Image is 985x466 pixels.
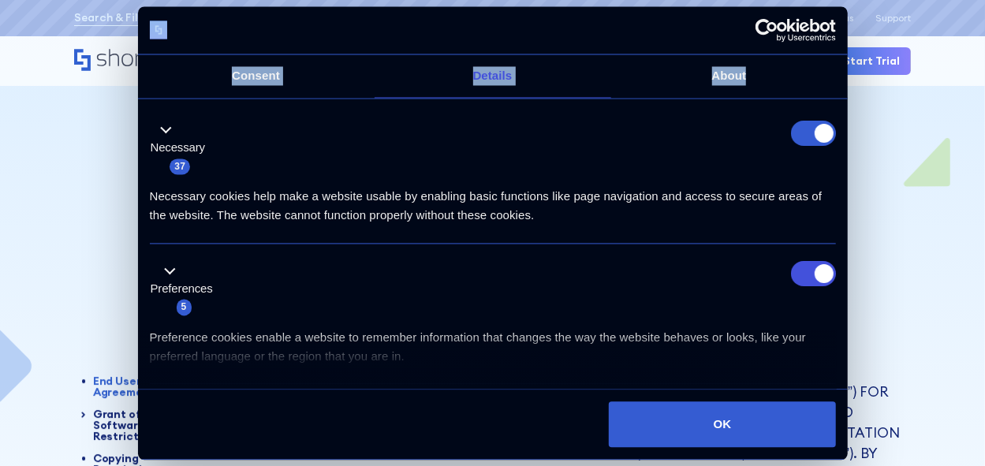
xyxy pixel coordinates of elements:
[698,18,836,42] a: Usercentrics Cookiebot - opens in a new window
[170,158,190,174] span: 37
[150,21,168,39] img: logo
[906,390,985,466] iframe: Chat Widget
[150,262,222,317] button: Preferences (5)
[375,54,611,98] a: Details
[177,300,192,315] span: 5
[150,316,836,366] div: Preference cookies enable a website to remember information that changes the way the website beha...
[150,176,836,226] div: Necessary cookies help make a website usable by enabling basic functions like page navigation and...
[74,49,203,73] a: Home
[138,54,375,98] a: Consent
[74,173,912,185] div: EULA
[611,54,848,98] a: About
[151,140,206,158] label: Necessary
[151,280,213,298] label: Preferences
[150,121,215,176] button: Necessary (37)
[74,9,200,26] a: Search & Filter Toolbar
[93,375,203,397] div: End User License Agreement
[832,47,911,75] a: Start Trial
[609,401,835,447] button: OK
[93,408,203,442] div: Grant of License; Software Use Restrictions
[875,13,911,24] a: Support
[74,207,912,261] h1: End User License Agreement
